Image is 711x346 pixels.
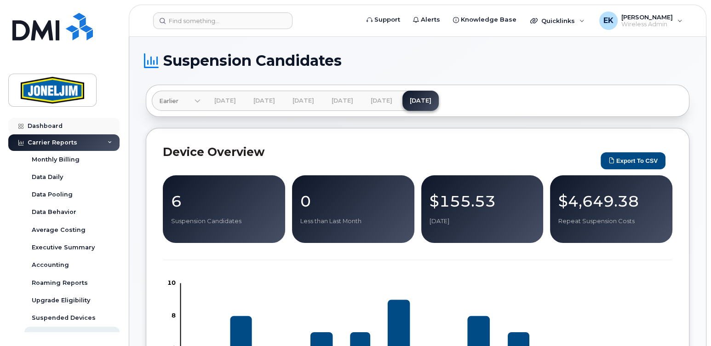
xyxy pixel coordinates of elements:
a: [DATE] [285,91,321,111]
p: 0 [300,193,406,209]
p: [DATE] [430,217,535,225]
a: [DATE] [363,91,400,111]
tspan: 10 [167,279,176,286]
a: [DATE] [207,91,243,111]
p: 6 [171,193,277,209]
a: [DATE] [246,91,282,111]
p: $4,649.38 [558,193,664,209]
p: Less than Last Month [300,217,406,225]
p: Suspension Candidates [171,217,277,225]
p: $155.53 [430,193,535,209]
span: Earlier [159,97,178,105]
a: [DATE] [324,91,361,111]
tspan: 8 [172,311,176,319]
button: Export to CSV [601,152,665,169]
a: Earlier [152,91,201,111]
a: [DATE] [402,91,439,111]
span: Suspension Candidates [163,54,342,68]
h2: Device Overview [163,145,596,159]
p: Repeat Suspension Costs [558,217,664,225]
